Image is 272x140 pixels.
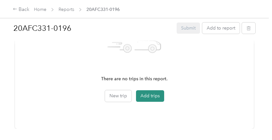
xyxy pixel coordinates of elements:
button: Add to report [202,22,240,34]
button: New trip [105,90,132,102]
a: Home [34,7,46,12]
iframe: Everlance-gr Chat Button Frame [236,104,272,140]
h1: 20AFC331-0196 [13,21,172,36]
a: Reports [59,7,74,12]
p: There are no trips in this report. [101,75,168,83]
div: Back [13,6,29,13]
button: Add trips [136,90,164,102]
span: 20AFC331-0196 [86,6,120,13]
